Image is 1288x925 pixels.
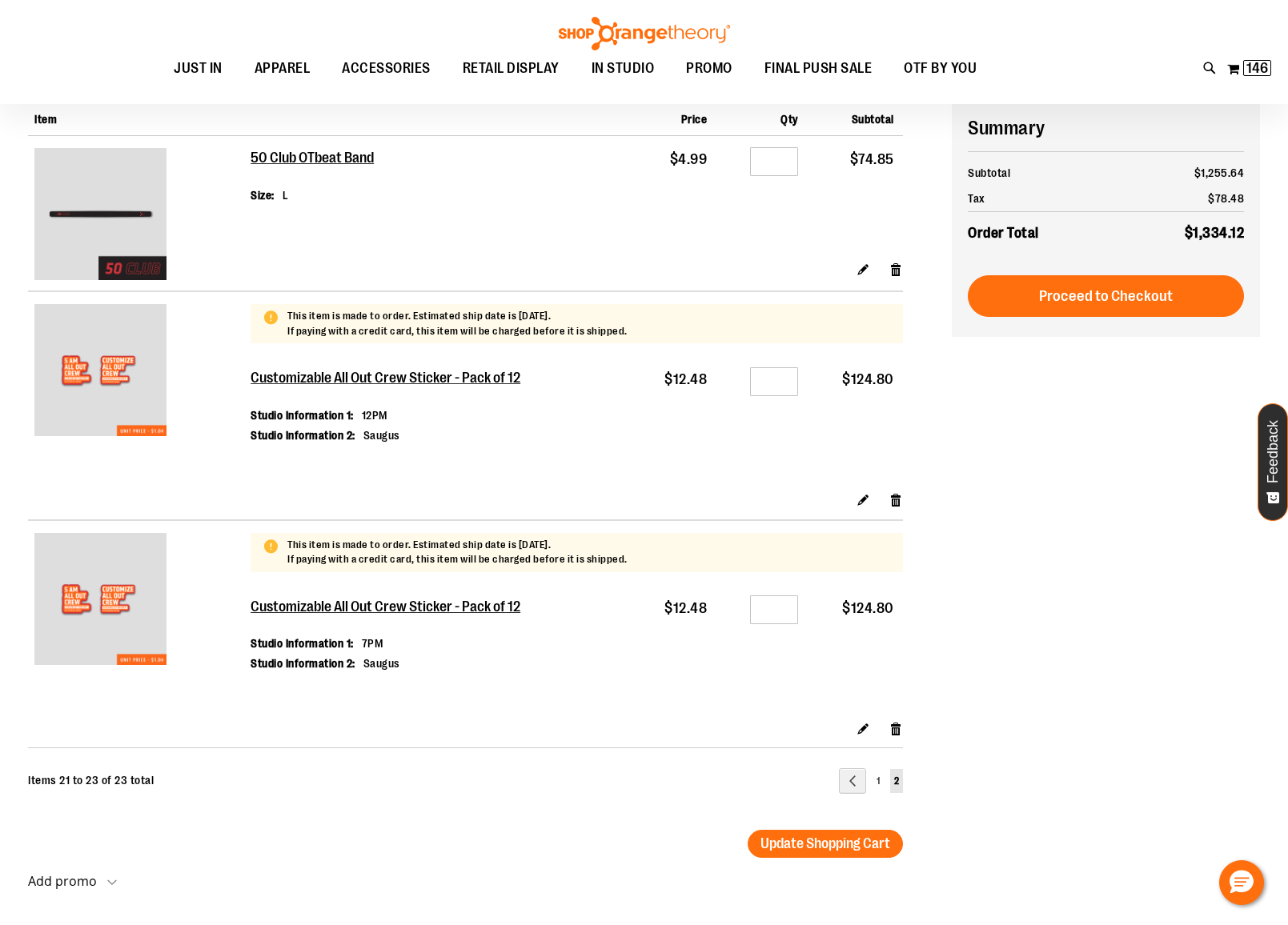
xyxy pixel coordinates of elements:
span: ACCESSORIES [342,50,431,86]
span: 146 [1246,60,1268,76]
a: 50 Club OTbeat Band [251,150,375,167]
a: Remove item [889,491,903,508]
a: APPAREL [239,50,327,87]
strong: Add promo [28,872,97,890]
img: 50 Club OTbeat Band [34,148,167,280]
span: 1 [877,775,880,787]
a: Customizable All Out Crew Sticker - Pack of 12 [251,370,523,387]
a: PROMO [670,50,748,87]
span: $74.85 [850,151,894,167]
span: Proceed to Checkout [1039,287,1173,305]
button: Feedback - Show survey [1258,403,1288,521]
span: Item [34,113,57,126]
span: $4.99 [670,151,708,167]
a: JUST IN [158,50,239,87]
span: FINAL PUSH SALE [764,50,873,86]
dd: 7PM [362,635,383,651]
button: Proceed to Checkout [968,275,1244,317]
span: Price [681,113,708,126]
a: 50 Club OTbeat Band [34,148,244,284]
span: $124.80 [842,371,894,387]
p: This item is made to order. Estimated ship date is [DATE]. [287,538,628,553]
span: Subtotal [852,113,894,126]
span: $78.48 [1208,192,1244,205]
span: $1,334.12 [1185,225,1245,241]
img: Customizable All Out Crew Sticker - Pack of 12 [34,304,167,436]
h2: Summary [968,114,1244,142]
a: Remove item [889,719,903,736]
a: Remove item [889,260,903,277]
span: $1,255.64 [1194,166,1245,179]
a: Customizable All Out Crew Sticker - Pack of 12 [34,304,244,440]
span: Update Shopping Cart [760,835,890,851]
a: Customizable All Out Crew Sticker - Pack of 12 [251,599,523,616]
dt: Size [251,187,275,203]
dd: L [283,187,289,203]
dd: Saugus [363,655,400,671]
span: OTF BY YOU [904,50,977,86]
a: Customizable All Out Crew Sticker - Pack of 12 [34,533,244,669]
button: Add promo [28,874,117,897]
span: Items 21 to 23 of 23 total [28,774,154,787]
span: APPAREL [255,50,311,86]
span: RETAIL DISPLAY [463,50,560,86]
th: Tax [968,186,1123,212]
dd: Saugus [363,427,400,443]
button: Hello, have a question? Let’s chat. [1219,860,1264,905]
span: $12.48 [664,600,707,616]
span: IN STUDIO [592,50,655,86]
span: $12.48 [664,371,707,387]
th: Subtotal [968,160,1123,186]
span: $124.80 [842,600,894,616]
dd: 12PM [362,407,387,423]
span: JUST IN [174,50,223,86]
a: ACCESSORIES [326,50,447,87]
span: PROMO [686,50,732,86]
img: Customizable All Out Crew Sticker - Pack of 12 [34,533,167,665]
dt: Studio Information 1 [251,407,354,423]
a: OTF BY YOU [888,50,993,87]
button: Update Shopping Cart [748,830,903,858]
a: FINAL PUSH SALE [748,50,889,87]
span: 2 [894,775,899,787]
p: This item is made to order. Estimated ship date is [DATE]. [287,309,628,324]
span: Feedback [1266,420,1281,483]
a: IN STUDIO [576,50,671,87]
dt: Studio Information 2 [251,427,355,443]
strong: Order Total [968,221,1039,244]
p: If paying with a credit card, this item will be charged before it is shipped. [287,552,628,567]
a: 1 [873,769,884,793]
a: RETAIL DISPLAY [447,50,576,87]
dt: Studio Information 2 [251,655,355,671]
img: Shop Orangetheory [556,17,732,50]
dt: Studio Information 1 [251,635,354,651]
span: Qty [780,113,798,126]
p: If paying with a credit card, this item will be charged before it is shipped. [287,324,628,339]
